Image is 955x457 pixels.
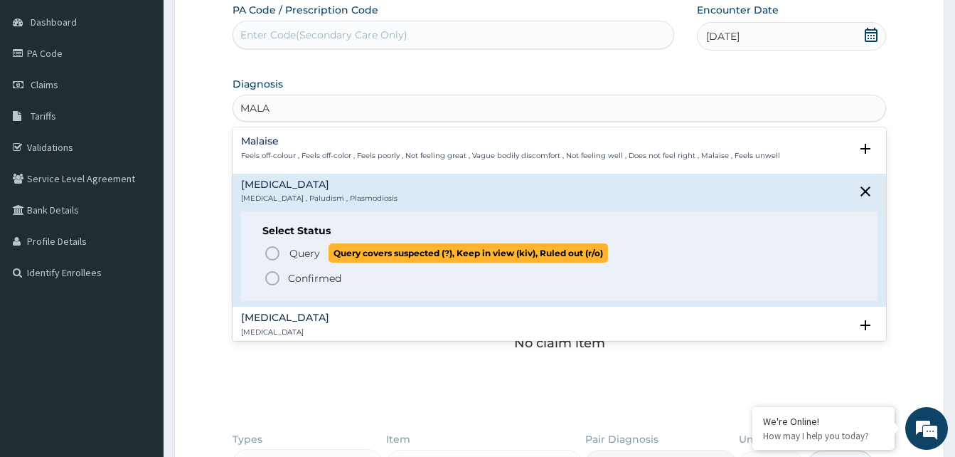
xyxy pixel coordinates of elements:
h6: Select Status [262,226,856,236]
i: open select status [857,317,874,334]
p: [MEDICAL_DATA] [241,327,329,337]
div: Minimize live chat window [233,7,267,41]
p: Feels off-colour , Feels off-color , Feels poorly , Not feeling great , Vague bodily discomfort ,... [241,151,780,161]
h4: [MEDICAL_DATA] [241,179,398,190]
p: Confirmed [288,271,341,285]
label: Encounter Date [697,3,779,17]
i: status option filled [264,270,281,287]
span: Dashboard [31,16,77,28]
h4: Malaise [241,136,780,147]
i: close select status [857,183,874,200]
img: d_794563401_company_1708531726252_794563401 [26,71,58,107]
span: [DATE] [706,29,740,43]
span: Query covers suspected (?), Keep in view (kiv), Ruled out (r/o) [329,243,608,263]
i: open select status [857,140,874,157]
p: No claim item [514,336,605,350]
div: We're Online! [763,415,884,428]
p: [MEDICAL_DATA] , Paludism , Plasmodiosis [241,194,398,204]
div: Enter Code(Secondary Care Only) [240,28,407,42]
span: We're online! [82,137,196,281]
h4: [MEDICAL_DATA] [241,312,329,323]
span: Query [289,246,320,261]
div: Chat with us now [74,80,239,98]
label: PA Code / Prescription Code [233,3,378,17]
span: Claims [31,78,58,91]
p: How may I help you today? [763,430,884,442]
textarea: Type your message and hit 'Enter' [7,305,271,355]
label: Diagnosis [233,77,283,91]
span: Tariffs [31,110,56,122]
i: status option query [264,245,281,262]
